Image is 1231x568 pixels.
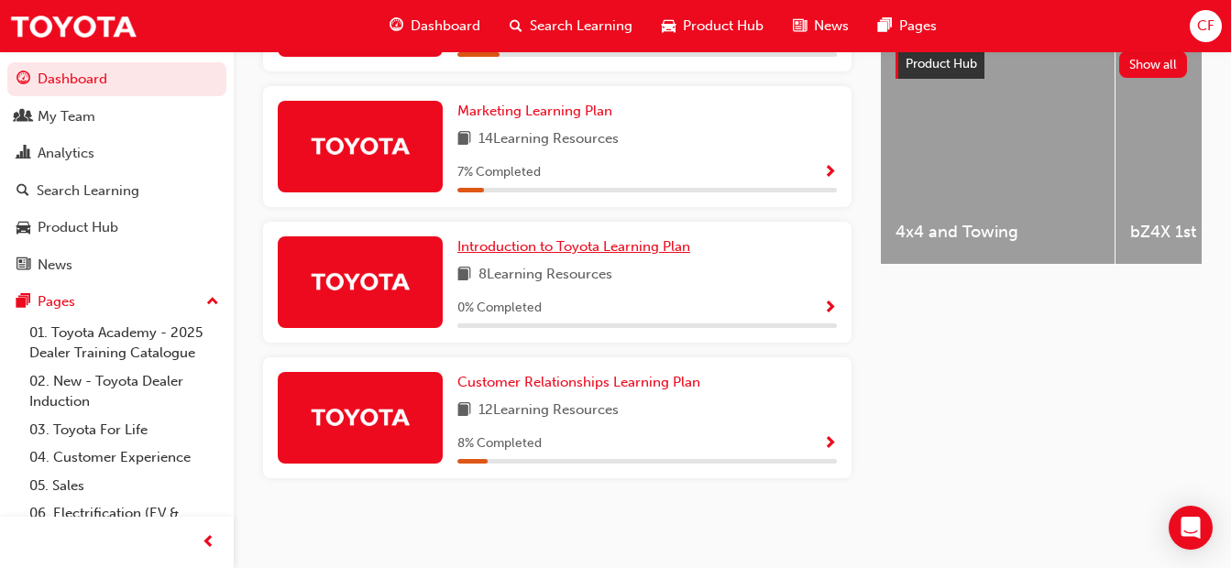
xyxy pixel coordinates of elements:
[22,443,226,472] a: 04. Customer Experience
[793,15,807,38] span: news-icon
[16,220,30,236] span: car-icon
[457,433,542,454] span: 8 % Completed
[390,15,403,38] span: guage-icon
[38,217,118,238] div: Product Hub
[823,165,837,181] span: Show Progress
[899,16,937,37] span: Pages
[495,7,647,45] a: search-iconSearch Learning
[22,499,226,548] a: 06. Electrification (EV & Hybrid)
[510,15,522,38] span: search-icon
[7,285,226,319] button: Pages
[22,319,226,367] a: 01. Toyota Academy - 2025 Dealer Training Catalogue
[310,400,411,432] img: Trak
[823,297,837,320] button: Show Progress
[478,264,612,287] span: 8 Learning Resources
[662,15,676,38] span: car-icon
[411,16,480,37] span: Dashboard
[683,16,764,37] span: Product Hub
[823,300,837,317] span: Show Progress
[7,59,226,285] button: DashboardMy TeamAnalyticsSearch LearningProduct HubNews
[7,137,226,170] a: Analytics
[457,101,620,122] a: Marketing Learning Plan
[457,236,698,257] a: Introduction to Toyota Learning Plan
[896,49,1187,79] a: Product HubShow all
[9,5,137,47] img: Trak
[202,531,215,554] span: prev-icon
[310,129,411,161] img: Trak
[38,291,75,312] div: Pages
[823,436,837,453] span: Show Progress
[457,128,471,151] span: book-icon
[457,264,471,287] span: book-icon
[38,143,94,164] div: Analytics
[7,248,226,282] a: News
[457,399,471,422] span: book-icon
[16,183,29,200] span: search-icon
[814,16,849,37] span: News
[22,416,226,444] a: 03. Toyota For Life
[16,257,30,274] span: news-icon
[16,146,30,162] span: chart-icon
[7,62,226,96] a: Dashboard
[1169,506,1213,550] div: Open Intercom Messenger
[823,432,837,455] button: Show Progress
[881,35,1115,264] a: 4x4 and Towing
[375,7,495,45] a: guage-iconDashboard
[457,374,700,390] span: Customer Relationships Learning Plan
[1197,16,1215,37] span: CF
[22,472,226,500] a: 05. Sales
[457,103,612,119] span: Marketing Learning Plan
[778,7,863,45] a: news-iconNews
[457,238,690,255] span: Introduction to Toyota Learning Plan
[878,15,892,38] span: pages-icon
[16,109,30,126] span: people-icon
[863,7,951,45] a: pages-iconPages
[647,7,778,45] a: car-iconProduct Hub
[7,174,226,208] a: Search Learning
[1119,51,1188,78] button: Show all
[206,290,219,314] span: up-icon
[457,162,541,183] span: 7 % Completed
[22,367,226,416] a: 02. New - Toyota Dealer Induction
[1190,10,1222,42] button: CF
[530,16,632,37] span: Search Learning
[7,100,226,134] a: My Team
[457,298,542,319] span: 0 % Completed
[478,128,619,151] span: 14 Learning Resources
[16,294,30,311] span: pages-icon
[906,56,977,71] span: Product Hub
[7,211,226,245] a: Product Hub
[823,161,837,184] button: Show Progress
[457,372,708,393] a: Customer Relationships Learning Plan
[38,106,95,127] div: My Team
[896,222,1100,243] span: 4x4 and Towing
[478,399,619,422] span: 12 Learning Resources
[16,71,30,88] span: guage-icon
[38,255,72,276] div: News
[37,180,139,202] div: Search Learning
[310,265,411,297] img: Trak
